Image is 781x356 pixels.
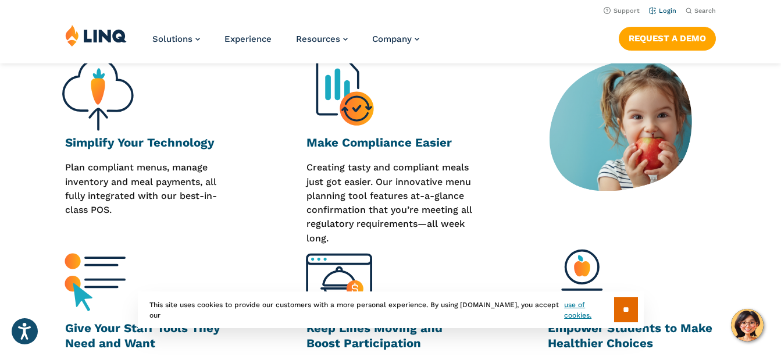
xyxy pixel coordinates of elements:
nav: Primary Navigation [152,24,419,63]
span: Resources [296,34,340,44]
a: Request a Demo [619,27,716,50]
a: Resources [296,34,348,44]
h3: Simplify Your Technology [65,135,233,150]
p: Plan compliant menus, manage inventory and meal payments, all fully integrated with our best-in-c... [65,161,233,245]
a: Support [604,7,640,15]
a: Experience [224,34,272,44]
h3: Make Compliance Easier [306,135,475,150]
span: Company [372,34,412,44]
button: Hello, have a question? Let’s chat. [731,309,764,341]
a: Solutions [152,34,200,44]
button: Open Search Bar [686,6,716,15]
p: Creating tasty and compliant meals just got easier. Our innovative menu planning tool features at... [306,161,475,245]
a: use of cookies. [564,300,614,321]
a: Login [649,7,676,15]
nav: Button Navigation [619,24,716,50]
img: LINQ | K‑12 Software [65,24,127,47]
span: Solutions [152,34,192,44]
div: This site uses cookies to provide our customers with a more personal experience. By using [DOMAIN... [138,291,644,328]
span: Search [694,7,716,15]
a: Company [372,34,419,44]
